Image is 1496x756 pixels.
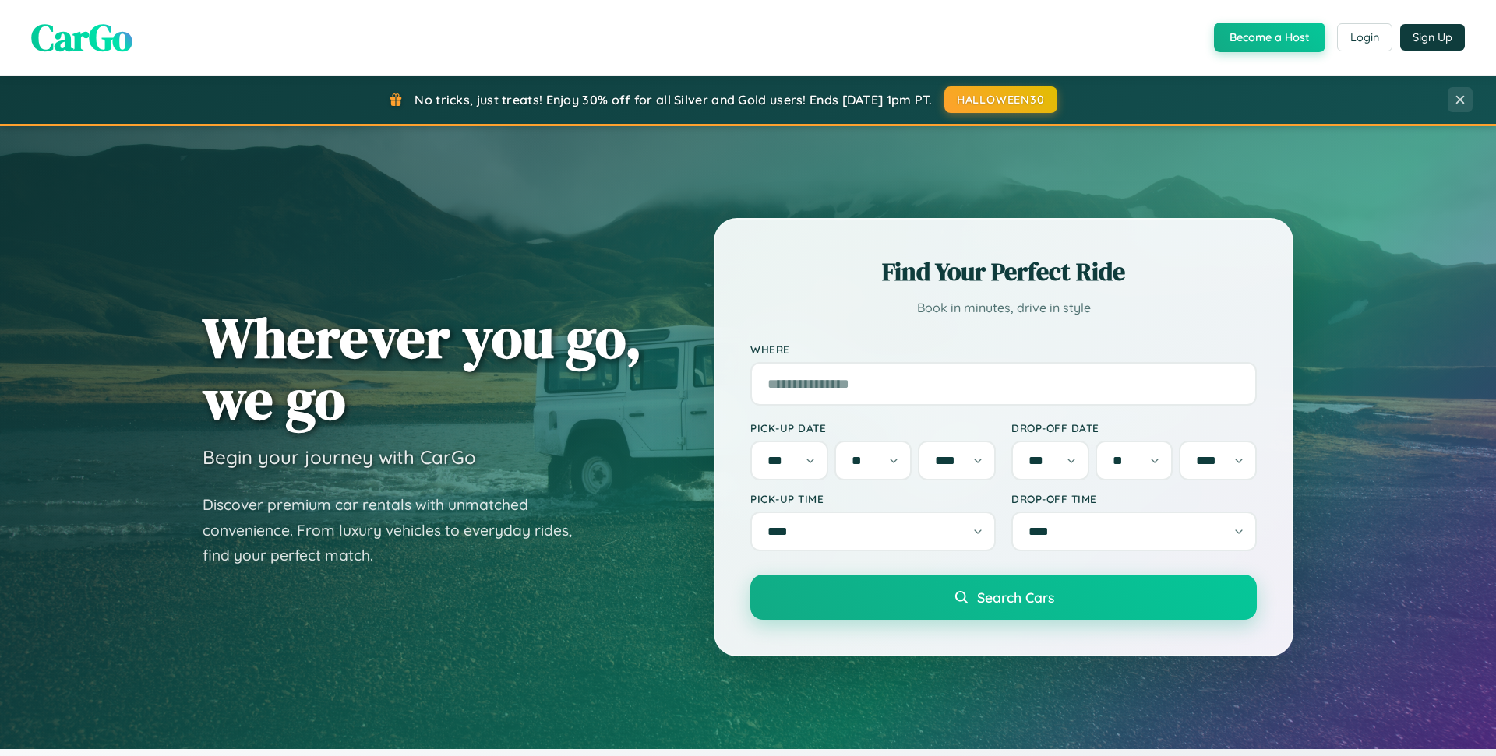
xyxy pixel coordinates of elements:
[750,255,1257,289] h2: Find Your Perfect Ride
[1337,23,1392,51] button: Login
[977,589,1054,606] span: Search Cars
[1400,24,1465,51] button: Sign Up
[203,445,476,469] h3: Begin your journey with CarGo
[203,307,642,430] h1: Wherever you go, we go
[750,421,996,434] label: Pick-up Date
[1011,421,1257,434] label: Drop-off Date
[415,92,932,107] span: No tricks, just treats! Enjoy 30% off for all Silver and Gold users! Ends [DATE] 1pm PT.
[750,343,1257,356] label: Where
[1214,23,1325,52] button: Become a Host
[944,86,1057,113] button: HALLOWEEN30
[203,492,592,568] p: Discover premium car rentals with unmatched convenience. From luxury vehicles to everyday rides, ...
[750,297,1257,319] p: Book in minutes, drive in style
[1011,492,1257,505] label: Drop-off Time
[750,492,996,505] label: Pick-up Time
[31,12,132,63] span: CarGo
[750,575,1257,620] button: Search Cars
